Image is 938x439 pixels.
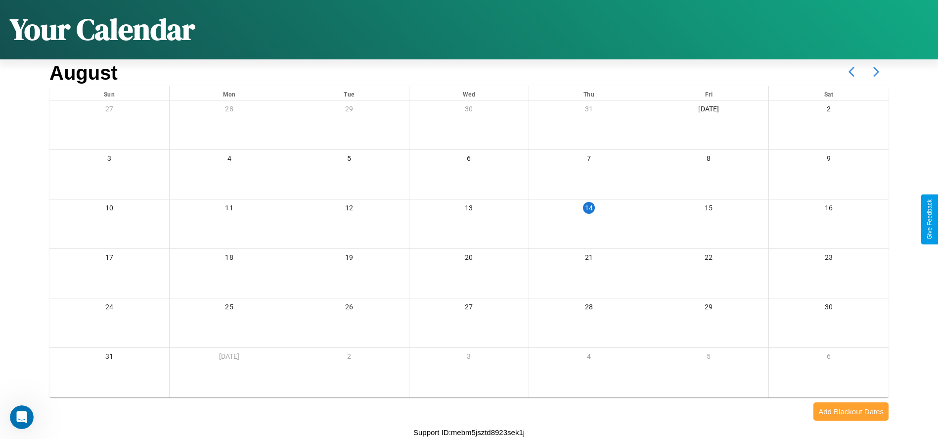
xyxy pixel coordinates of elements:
[49,86,169,100] div: Sun
[413,426,525,439] p: Support ID: mebm5jsztd8923sek1j
[170,298,289,319] div: 25
[769,100,889,121] div: 2
[769,150,889,170] div: 9
[289,348,408,368] div: 2
[289,150,408,170] div: 5
[289,86,408,100] div: Tue
[649,348,768,368] div: 5
[170,100,289,121] div: 28
[649,150,768,170] div: 8
[10,9,195,49] h1: Your Calendar
[170,150,289,170] div: 4
[769,199,889,220] div: 16
[649,249,768,269] div: 22
[529,150,648,170] div: 7
[49,298,169,319] div: 24
[769,298,889,319] div: 30
[170,249,289,269] div: 18
[529,86,648,100] div: Thu
[769,249,889,269] div: 23
[769,348,889,368] div: 6
[49,249,169,269] div: 17
[170,86,289,100] div: Mon
[289,298,408,319] div: 26
[649,298,768,319] div: 29
[170,199,289,220] div: 11
[289,100,408,121] div: 29
[649,199,768,220] div: 15
[49,199,169,220] div: 10
[409,100,529,121] div: 30
[813,402,889,421] button: Add Blackout Dates
[409,150,529,170] div: 6
[409,249,529,269] div: 20
[769,86,889,100] div: Sat
[649,100,768,121] div: [DATE]
[49,100,169,121] div: 27
[529,298,648,319] div: 28
[289,199,408,220] div: 12
[409,86,529,100] div: Wed
[49,348,169,368] div: 31
[49,62,118,84] h2: August
[529,249,648,269] div: 21
[10,405,34,429] iframe: Intercom live chat
[583,202,595,214] div: 14
[529,348,648,368] div: 4
[49,150,169,170] div: 3
[926,199,933,240] div: Give Feedback
[649,86,768,100] div: Fri
[289,249,408,269] div: 19
[409,199,529,220] div: 13
[409,348,529,368] div: 3
[170,348,289,368] div: [DATE]
[529,100,648,121] div: 31
[409,298,529,319] div: 27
